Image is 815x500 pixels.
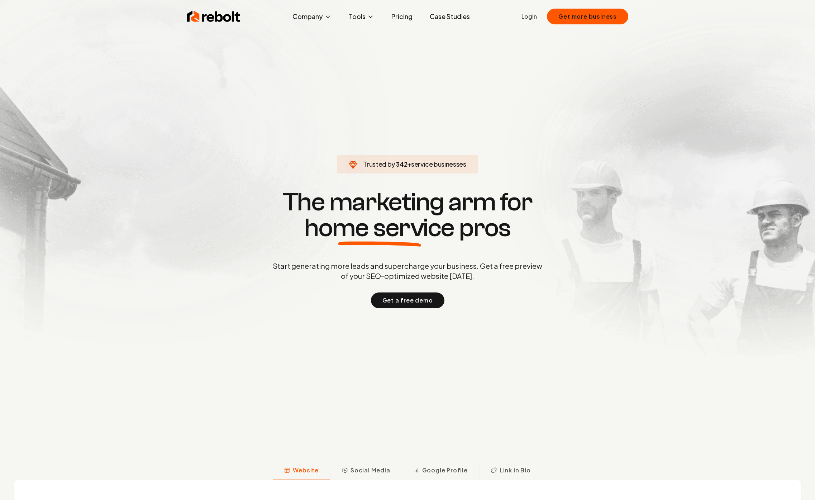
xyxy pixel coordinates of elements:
[351,466,390,475] span: Social Media
[547,9,628,24] button: Get more business
[479,462,542,480] button: Link in Bio
[411,160,466,168] span: service businesses
[235,189,580,241] h1: The marketing arm for pros
[271,261,544,281] p: Start generating more leads and supercharge your business. Get a free preview of your SEO-optimiz...
[402,462,479,480] button: Google Profile
[330,462,402,480] button: Social Media
[396,159,407,169] span: 342
[386,9,418,24] a: Pricing
[363,160,395,168] span: Trusted by
[304,215,454,241] span: home service
[187,9,240,24] img: Rebolt Logo
[343,9,380,24] button: Tools
[521,12,537,21] a: Login
[273,462,330,480] button: Website
[293,466,319,475] span: Website
[371,292,444,308] button: Get a free demo
[287,9,337,24] button: Company
[424,9,476,24] a: Case Studies
[407,160,411,168] span: +
[422,466,468,475] span: Google Profile
[500,466,531,475] span: Link in Bio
